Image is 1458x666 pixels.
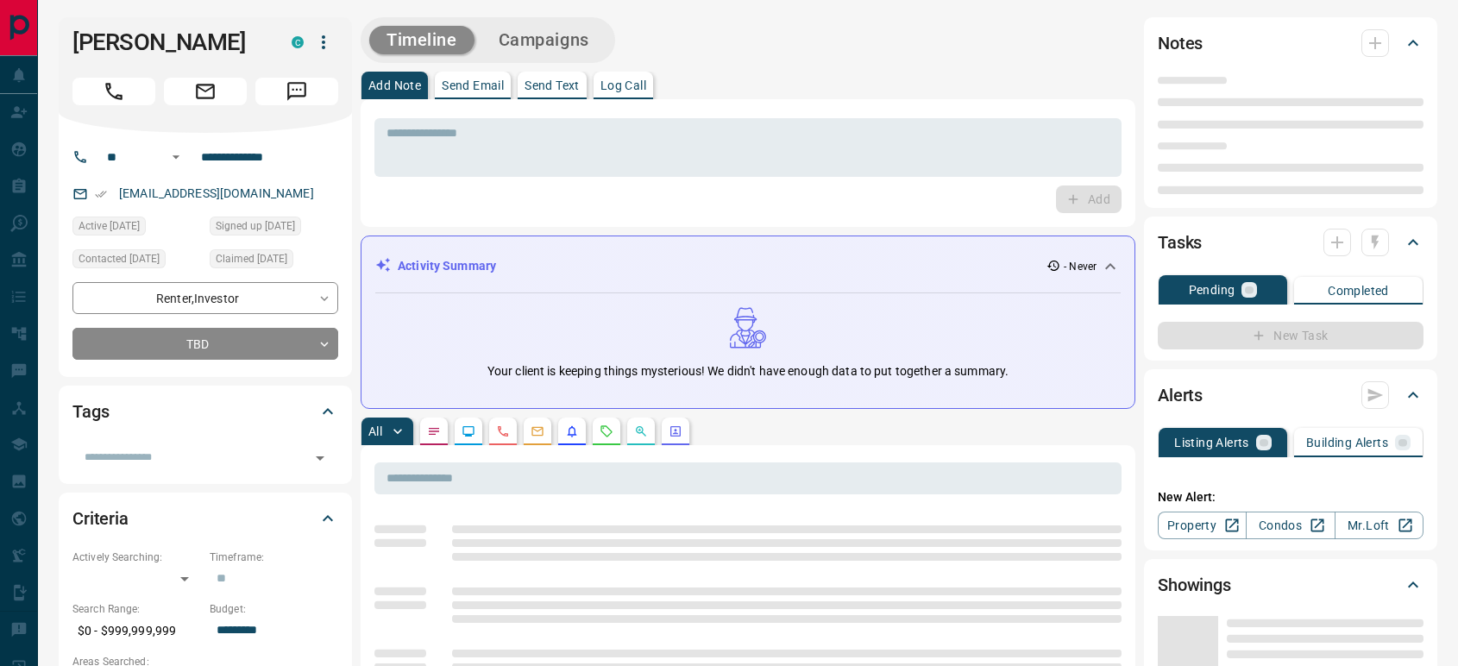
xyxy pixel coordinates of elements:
span: Email [164,78,247,105]
div: Alerts [1158,374,1423,416]
a: Property [1158,512,1247,539]
svg: Lead Browsing Activity [462,424,475,438]
div: Tags [72,391,338,432]
div: Sun Mar 10 2019 [210,217,338,241]
div: Renter , Investor [72,282,338,314]
svg: Email Verified [95,188,107,200]
h2: Showings [1158,571,1231,599]
a: [EMAIL_ADDRESS][DOMAIN_NAME] [119,186,314,200]
p: Pending [1189,284,1235,296]
span: Claimed [DATE] [216,250,287,267]
p: Actively Searching: [72,550,201,565]
button: Open [166,147,186,167]
button: Open [308,446,332,470]
div: TBD [72,328,338,360]
p: - Never [1064,259,1097,274]
div: Wed May 01 2024 [72,217,201,241]
h2: Tags [72,398,109,425]
svg: Emails [531,424,544,438]
p: Send Text [525,79,580,91]
h2: Notes [1158,29,1203,57]
div: Wed May 01 2024 [72,249,201,273]
p: $0 - $999,999,999 [72,617,201,645]
p: Log Call [600,79,646,91]
p: Search Range: [72,601,201,617]
span: Signed up [DATE] [216,217,295,235]
p: Building Alerts [1306,437,1388,449]
p: New Alert: [1158,488,1423,506]
div: Sun Mar 10 2019 [210,249,338,273]
h2: Alerts [1158,381,1203,409]
p: Completed [1328,285,1389,297]
div: Notes [1158,22,1423,64]
p: Budget: [210,601,338,617]
span: Message [255,78,338,105]
p: Your client is keeping things mysterious! We didn't have enough data to put together a summary. [487,362,1009,380]
h1: [PERSON_NAME] [72,28,266,56]
div: Activity Summary- Never [375,250,1121,282]
p: All [368,425,382,437]
p: Add Note [368,79,421,91]
svg: Listing Alerts [565,424,579,438]
p: Timeframe: [210,550,338,565]
button: Campaigns [481,26,606,54]
a: Mr.Loft [1335,512,1423,539]
p: Listing Alerts [1174,437,1249,449]
button: Timeline [369,26,474,54]
div: Criteria [72,498,338,539]
div: condos.ca [292,36,304,48]
p: Activity Summary [398,257,496,275]
svg: Notes [427,424,441,438]
h2: Criteria [72,505,129,532]
svg: Requests [600,424,613,438]
p: Send Email [442,79,504,91]
a: Condos [1246,512,1335,539]
span: Call [72,78,155,105]
div: Tasks [1158,222,1423,263]
svg: Agent Actions [669,424,682,438]
span: Active [DATE] [79,217,140,235]
span: Contacted [DATE] [79,250,160,267]
div: Showings [1158,564,1423,606]
h2: Tasks [1158,229,1202,256]
svg: Opportunities [634,424,648,438]
svg: Calls [496,424,510,438]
